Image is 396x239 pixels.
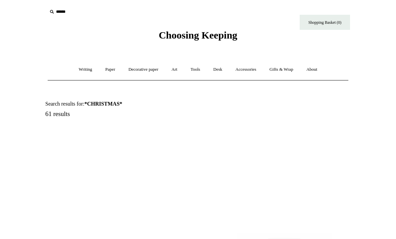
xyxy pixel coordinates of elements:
[165,61,183,78] a: Art
[300,61,324,78] a: About
[263,61,299,78] a: Gifts & Wrap
[185,61,206,78] a: Tools
[45,101,206,107] h1: Search results for:
[230,61,262,78] a: Accessories
[207,61,229,78] a: Desk
[45,110,206,118] h5: 61 results
[300,15,350,30] a: Shopping Basket (0)
[99,61,121,78] a: Paper
[84,101,122,107] strong: *CHRISTMAS*
[159,29,237,41] span: Choosing Keeping
[73,61,98,78] a: Writing
[159,35,237,40] a: Choosing Keeping
[122,61,164,78] a: Decorative paper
